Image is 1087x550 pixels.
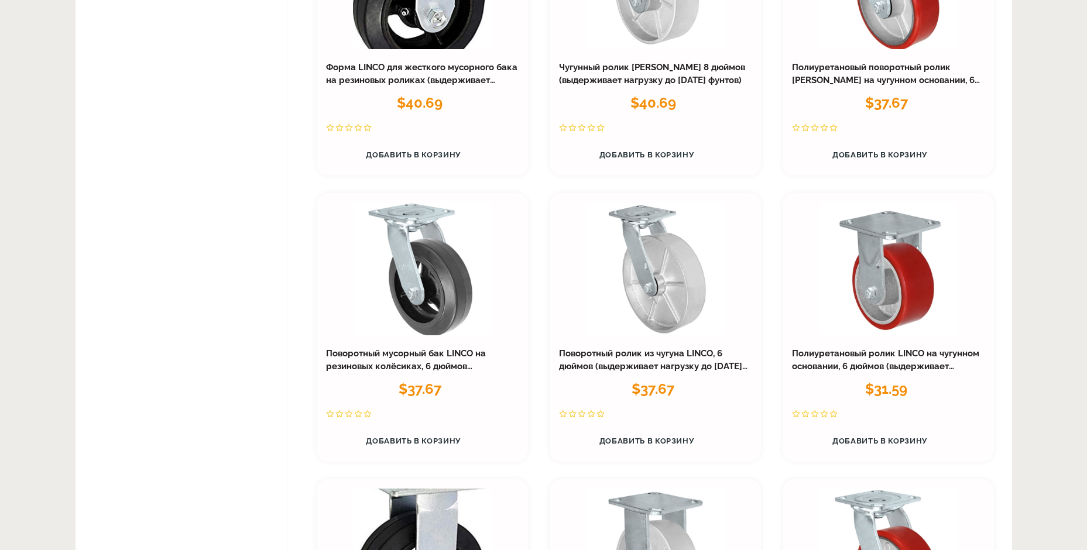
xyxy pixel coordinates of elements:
a: добавить в корзину [326,429,501,452]
a: Поворотный ролик из чугуна LINCO, 6 дюймов (выдерживает нагрузку до [DATE] фунтов) [559,348,747,384]
span: $40.69 [397,94,443,111]
a: добавить в корзину [792,143,967,166]
span: добавить в корзину [366,150,461,159]
span: $31.59 [865,380,907,397]
span: $37.67 [865,94,908,111]
span: добавить в корзину [832,150,927,159]
a: Полиуретановый поворотный ролик [PERSON_NAME] на чугунном основании, 6 дюймов (выдерживает нагруз... [792,62,980,111]
a: добавить в корзину [559,143,734,166]
a: Форма LINCO для жесткого мусорного бака на резиновых роликах (выдерживает нагрузку до 600 фунтов) [326,62,517,98]
a: Поворотный мусорный бак LINCO на резиновых колёсиках, 6 дюймов (выдерживает нагрузку до 500 фунтов) [326,348,496,384]
span: добавить в корзину [366,436,461,445]
span: $37.67 [399,380,441,397]
a: Чугунный ролик [PERSON_NAME] 8 дюймов (выдерживает нагрузку до [DATE] фунтов) [559,62,745,85]
span: $40.69 [630,94,676,111]
a: добавить в корзину [792,429,967,452]
a: добавить в корзину [326,143,501,166]
span: добавить в корзину [599,436,694,445]
span: добавить в корзину [832,436,927,445]
span: $37.67 [632,380,674,397]
a: Полиуретановый ролик LINCO на чугунном основании, 6 дюймов (выдерживает нагрузку до 900 фунтов) [792,348,979,384]
span: добавить в корзину [599,150,694,159]
a: добавить в корзину [559,429,734,452]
